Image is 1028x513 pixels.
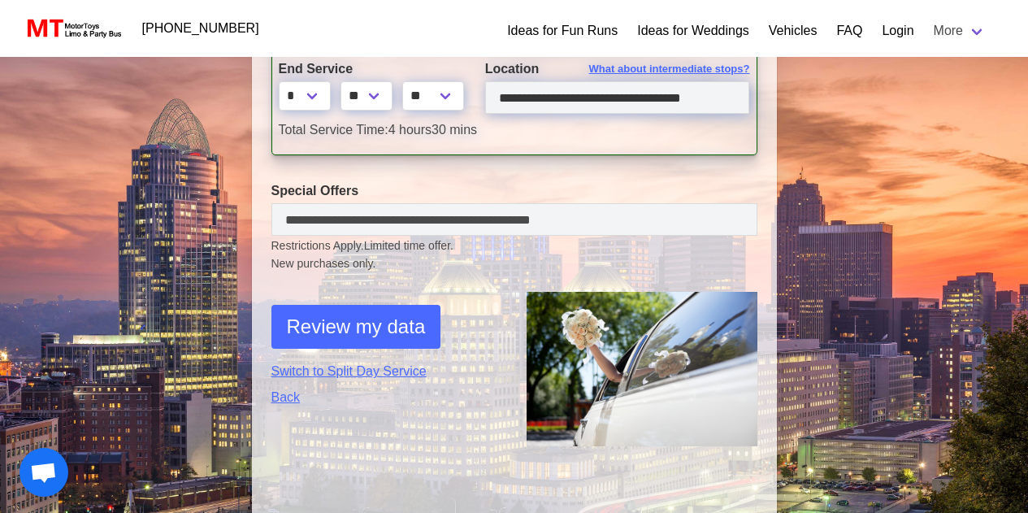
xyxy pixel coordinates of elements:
[589,61,750,77] span: What about intermediate stops?
[924,15,995,47] a: More
[271,362,502,381] a: Switch to Split Day Service
[271,305,441,349] button: Review my data
[637,21,749,41] a: Ideas for Weddings
[769,21,818,41] a: Vehicles
[20,448,68,497] a: Open chat
[279,123,388,137] span: Total Service Time:
[271,239,757,272] small: Restrictions Apply.
[882,21,913,41] a: Login
[271,181,757,201] label: Special Offers
[485,62,540,76] span: Location
[279,59,461,79] label: End Service
[271,388,502,407] a: Back
[287,312,426,341] span: Review my data
[507,21,618,41] a: Ideas for Fun Runs
[267,120,762,140] div: 4 hours
[836,21,862,41] a: FAQ
[271,255,757,272] span: New purchases only.
[132,12,269,45] a: [PHONE_NUMBER]
[527,292,757,446] img: 1.png
[23,17,123,40] img: MotorToys Logo
[432,123,477,137] span: 30 mins
[364,237,453,254] span: Limited time offer.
